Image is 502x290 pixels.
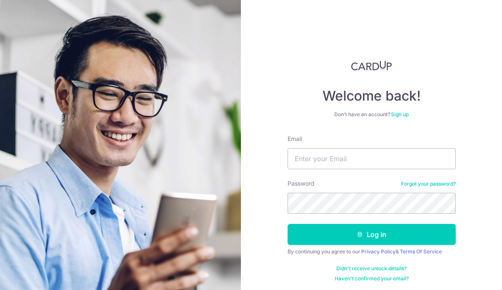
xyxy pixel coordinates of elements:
label: Email [288,135,302,143]
h4: Welcome back! [288,88,456,104]
a: Didn't receive unlock details? [336,265,407,272]
a: Terms Of Service [400,248,442,255]
label: Password [288,179,314,188]
a: Haven't confirmed your email? [335,275,409,282]
button: Log in [288,224,456,245]
div: By continuing you agree to our & [288,248,456,255]
div: Don’t have an account? [288,111,456,118]
input: Enter your Email [288,148,456,169]
a: Forgot your password? [401,181,456,187]
a: Sign up [391,111,409,117]
img: CardUp Logo [351,61,392,71]
a: Privacy Policy [361,248,396,255]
